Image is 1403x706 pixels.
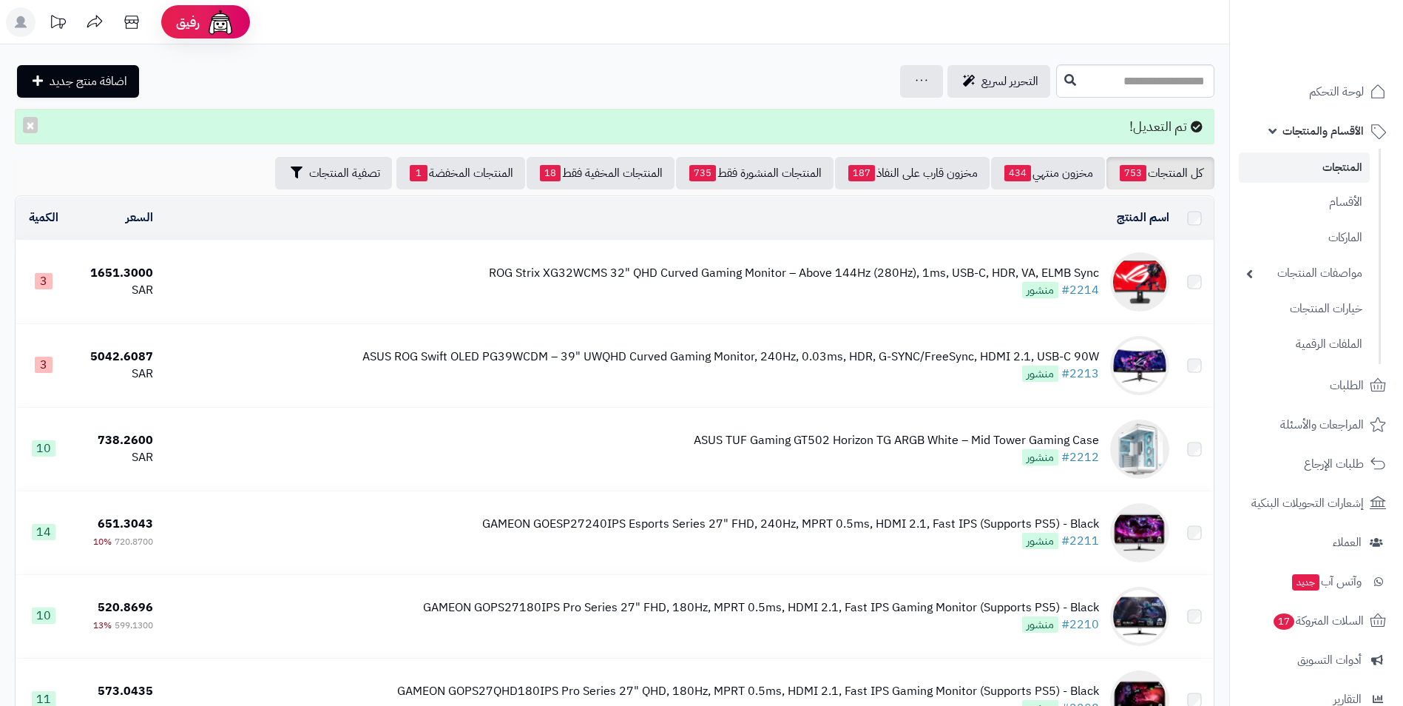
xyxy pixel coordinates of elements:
span: 651.3043 [98,515,153,533]
a: الأقسام [1239,186,1370,218]
span: 17 [1274,613,1294,630]
a: إشعارات التحويلات البنكية [1239,485,1394,521]
span: 599.1300 [115,619,153,632]
a: طلبات الإرجاع [1239,446,1394,482]
img: ROG Strix XG32WCMS 32" QHD Curved Gaming Monitor – Above 144Hz (280Hz), 1ms, USB-C, HDR, VA, ELMB... [1110,252,1169,312]
button: × [23,117,38,133]
a: اضافة منتج جديد [17,65,139,98]
a: #2213 [1061,365,1099,383]
span: 14 [32,524,55,540]
div: 5042.6087 [78,349,153,366]
span: منشور [1022,282,1058,298]
a: الماركات [1239,222,1370,254]
span: 3 [35,357,53,373]
span: 3 [35,273,53,289]
span: 735 [689,165,716,181]
span: السلات المتروكة [1272,611,1364,631]
a: المنتجات المخفية فقط18 [527,157,675,189]
a: مواصفات المنتجات [1239,258,1370,289]
span: أدوات التسويق [1297,650,1362,670]
a: #2214 [1061,281,1099,299]
a: العملاء [1239,525,1394,560]
a: مخزون منتهي434 [991,157,1105,189]
img: GAMEON GOESP27240IPS Esports Series 27" FHD, 240Hz, MPRT 0.5ms, HDMI 2.1, Fast IPS (Supports PS5)... [1110,503,1169,562]
span: 18 [540,165,561,181]
div: GAMEON GOPS27QHD180IPS Pro Series 27" QHD, 180Hz, MPRT 0.5ms, HDMI 2.1, Fast IPS Gaming Monitor (... [397,683,1099,700]
div: SAR [78,449,153,466]
span: وآتس آب [1291,571,1362,592]
span: 10 [32,440,55,457]
a: خيارات المنتجات [1239,293,1370,325]
span: 187 [848,165,875,181]
div: 738.2600 [78,432,153,449]
a: تحديثات المنصة [39,7,76,41]
span: منشور [1022,449,1058,465]
span: تصفية المنتجات [309,164,380,182]
a: السلات المتروكة17 [1239,603,1394,639]
span: 10% [93,535,112,548]
a: لوحة التحكم [1239,74,1394,110]
span: المراجعات والأسئلة [1280,414,1364,435]
a: مخزون قارب على النفاذ187 [835,157,990,189]
a: المنتجات [1239,152,1370,183]
a: الطلبات [1239,368,1394,403]
a: #2211 [1061,532,1099,550]
a: اسم المنتج [1117,209,1169,226]
a: المنتجات المنشورة فقط735 [676,157,834,189]
span: لوحة التحكم [1309,81,1364,102]
span: 10 [32,608,55,624]
a: #2212 [1061,448,1099,466]
span: طلبات الإرجاع [1304,454,1364,474]
div: SAR [78,282,153,299]
span: منشور [1022,616,1058,633]
a: أدوات التسويق [1239,642,1394,678]
img: ASUS ROG Swift OLED PG39WCDM – 39" UWQHD Curved Gaming Monitor, 240Hz, 0.03ms, HDR, G-SYNC/FreeSy... [1110,336,1169,395]
span: التحرير لسريع [981,73,1038,90]
div: GAMEON GOPS27180IPS Pro Series 27" FHD, 180Hz, MPRT 0.5ms, HDMI 2.1, Fast IPS Gaming Monitor (Sup... [423,599,1099,616]
a: المراجعات والأسئلة [1239,407,1394,443]
a: السعر [126,209,153,226]
button: تصفية المنتجات [275,157,392,189]
a: الملفات الرقمية [1239,329,1370,360]
a: المنتجات المخفضة1 [396,157,525,189]
div: SAR [78,366,153,383]
a: الكمية [29,209,58,226]
span: منشور [1022,533,1058,549]
div: ROG Strix XG32WCMS 32" QHD Curved Gaming Monitor – Above 144Hz (280Hz), 1ms, USB-C, HDR, VA, ELMB... [489,265,1099,282]
span: 13% [93,619,112,632]
div: 1651.3000 [78,265,153,282]
a: التحرير لسريع [947,65,1050,98]
div: ASUS ROG Swift OLED PG39WCDM – 39" UWQHD Curved Gaming Monitor, 240Hz, 0.03ms, HDR, G-SYNC/FreeSy... [362,349,1099,366]
div: ASUS TUF Gaming GT502 Horizon TG ARGB White – Mid Tower Gaming Case [694,432,1099,449]
a: كل المنتجات753 [1106,157,1214,189]
span: 573.0435 [98,682,153,700]
span: 434 [1004,165,1031,181]
span: اضافة منتج جديد [50,73,127,90]
span: الطلبات [1330,375,1364,396]
div: تم التعديل! [15,109,1214,144]
img: GAMEON GOPS27180IPS Pro Series 27" FHD, 180Hz, MPRT 0.5ms, HDMI 2.1, Fast IPS Gaming Monitor (Sup... [1110,587,1169,646]
span: رفيق [176,13,200,31]
a: #2210 [1061,616,1099,633]
img: ai-face.png [206,7,235,37]
img: ASUS TUF Gaming GT502 Horizon TG ARGB White – Mid Tower Gaming Case [1110,420,1169,479]
span: العملاء [1333,532,1362,553]
span: الأقسام والمنتجات [1282,121,1364,141]
span: 720.8700 [115,535,153,548]
div: GAMEON GOESP27240IPS Esports Series 27" FHD, 240Hz, MPRT 0.5ms, HDMI 2.1, Fast IPS (Supports PS5)... [482,516,1099,533]
a: وآتس آبجديد [1239,564,1394,599]
span: 520.8696 [98,599,153,616]
span: 753 [1120,165,1146,181]
span: جديد [1292,574,1319,591]
span: 1 [410,165,427,181]
span: إشعارات التحويلات البنكية [1251,493,1364,514]
span: منشور [1022,366,1058,382]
